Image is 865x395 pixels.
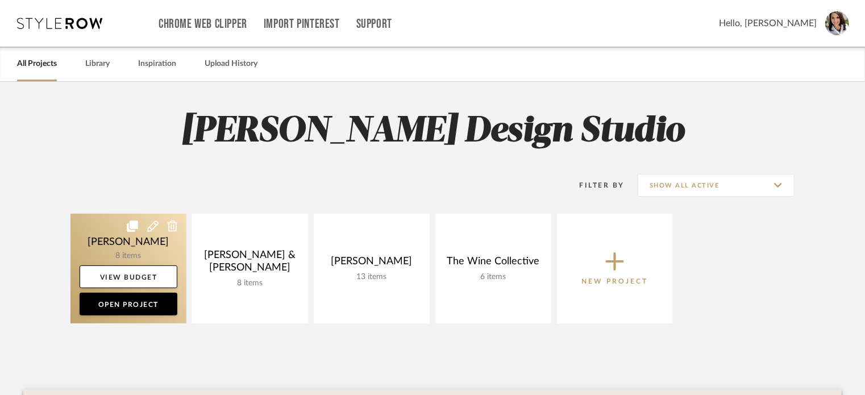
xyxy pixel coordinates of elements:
[201,249,299,278] div: [PERSON_NAME] & [PERSON_NAME]
[323,272,421,282] div: 13 items
[138,56,176,72] a: Inspiration
[356,19,392,29] a: Support
[17,56,57,72] a: All Projects
[201,278,299,288] div: 8 items
[85,56,110,72] a: Library
[444,255,542,272] div: The Wine Collective
[23,110,842,153] h2: [PERSON_NAME] Design Studio
[323,255,421,272] div: [PERSON_NAME]
[80,265,177,288] a: View Budget
[825,11,849,35] img: avatar
[159,19,247,29] a: Chrome Web Clipper
[565,180,625,191] div: Filter By
[557,214,673,323] button: New Project
[80,293,177,315] a: Open Project
[582,276,648,287] p: New Project
[205,56,257,72] a: Upload History
[719,16,817,30] span: Hello, [PERSON_NAME]
[444,272,542,282] div: 6 items
[264,19,340,29] a: Import Pinterest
